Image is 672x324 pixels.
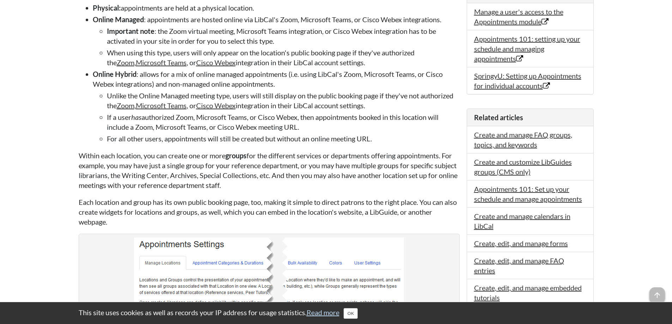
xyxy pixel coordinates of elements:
a: Cisco Webex [196,58,236,67]
span: : [119,4,121,12]
li: : the Zoom virtual meeting, Microsoft Teams integration, or Cisco Webex integration has to be act... [107,26,460,46]
a: Appointments 101: Set up your schedule and manage appointments [474,185,582,203]
a: SpringyU: Setting up Appointments for individual accounts [474,72,581,90]
li: : allows for a mix of online managed appointments (i.e. using LibCal's Zoom, Microsoft Teams, or ... [93,69,460,143]
a: Appointments 101: setting up your schedule and managing appointments [474,35,580,63]
strong: Online Hybrid [93,70,137,78]
button: Close [344,308,358,319]
a: Cisco Webex [196,101,236,110]
a: Read more [307,308,339,317]
a: arrow_upward [649,288,665,297]
a: Create and manage calendars in LibCal [474,212,570,230]
a: Create and customize LibGuides groups (CMS only) [474,158,572,176]
span: Related articles [474,113,523,122]
li: For all other users, appointments will still be created but without an online meeting URL. [107,134,460,143]
a: Create, edit, and manage FAQ entries [474,256,564,275]
li: If a user authorized Zoom, Microsoft Teams, or Cisco Webex, then appointments booked in this loca... [107,112,460,132]
em: has [131,113,141,121]
strong: Online Managed [93,15,144,24]
li: : appointments are hosted online via LibCal's Zoom, Microsoft Teams, or Cisco Webex integrations. [93,14,460,67]
a: Microsoft Teams [136,58,187,67]
li: When using this type, users will only appear on the location's public booking page if they've aut... [107,48,460,67]
strong: Important note [107,27,155,35]
p: Each location and group has its own public booking page, too, making it simple to direct patrons ... [79,197,460,227]
a: Create, edit, and manage embedded tutorials [474,283,582,302]
li: Unlike the Online Managed meeting type, users will still display on the public booking page if th... [107,91,460,110]
li: appointments are held at a physical location. [93,3,460,13]
a: Zoom [117,101,134,110]
a: Create, edit, and manage forms [474,239,568,247]
p: Within each location, you can create one or more for the different services or departments offeri... [79,151,460,190]
a: Zoom [117,58,134,67]
strong: groups [225,151,247,160]
a: Microsoft Teams [136,101,187,110]
div: This site uses cookies as well as records your IP address for usage statistics. [72,307,601,319]
strong: Physical [93,4,119,12]
span: arrow_upward [649,287,665,303]
a: Manage a user's access to the Appointments module [474,7,563,26]
a: Create and manage FAQ groups, topics, and keywords [474,130,572,149]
